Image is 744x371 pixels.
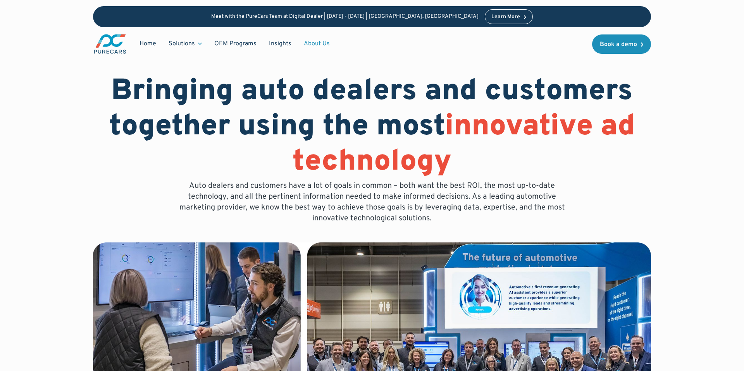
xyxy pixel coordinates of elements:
div: Learn More [491,14,520,20]
h1: Bringing auto dealers and customers together using the most [93,74,651,180]
div: Solutions [169,40,195,48]
img: purecars logo [93,33,127,55]
a: About Us [298,36,336,51]
a: Book a demo [592,34,651,54]
a: OEM Programs [208,36,263,51]
a: Insights [263,36,298,51]
span: innovative ad technology [293,108,635,181]
p: Auto dealers and customers have a lot of goals in common – both want the best ROI, the most up-to... [174,180,570,224]
p: Meet with the PureCars Team at Digital Dealer | [DATE] - [DATE] | [GEOGRAPHIC_DATA], [GEOGRAPHIC_... [211,14,479,20]
a: Learn More [485,9,533,24]
a: main [93,33,127,55]
div: Book a demo [600,41,637,48]
a: Home [133,36,162,51]
div: Solutions [162,36,208,51]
